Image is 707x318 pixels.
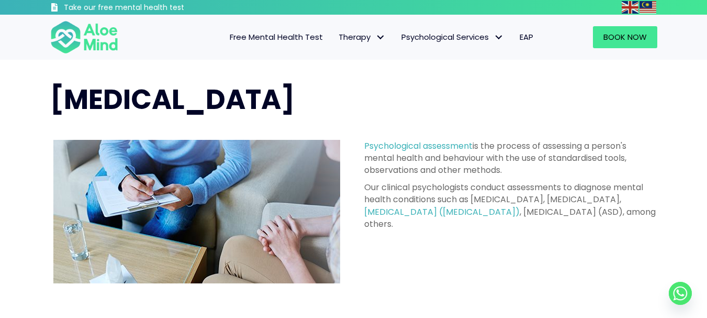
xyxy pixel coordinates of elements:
p: is the process of assessing a person's mental health and behaviour with the use of standardised t... [364,140,657,177]
a: [MEDICAL_DATA] ([MEDICAL_DATA]) [364,206,520,218]
h3: Take our free mental health test [64,3,240,13]
a: Free Mental Health Test [222,26,331,48]
a: English [622,1,639,13]
span: Therapy [339,31,386,42]
span: Free Mental Health Test [230,31,323,42]
p: Our clinical psychologists conduct assessments to diagnose mental health conditions such as [MEDI... [364,181,657,230]
a: Whatsapp [669,282,692,305]
span: EAP [520,31,533,42]
a: Psychological assessment [364,140,473,152]
span: Psychological Services: submenu [491,30,507,45]
span: Book Now [603,31,647,42]
img: en [622,1,638,14]
span: Therapy: submenu [373,30,388,45]
a: Book Now [593,26,657,48]
img: ms [639,1,656,14]
nav: Menu [132,26,541,48]
img: psychological assessment [53,140,340,283]
a: Take our free mental health test [50,3,240,15]
a: EAP [512,26,541,48]
span: Psychological Services [401,31,504,42]
a: Malay [639,1,657,13]
a: Psychological ServicesPsychological Services: submenu [394,26,512,48]
img: Aloe mind Logo [50,20,118,54]
span: [MEDICAL_DATA] [50,80,295,118]
a: TherapyTherapy: submenu [331,26,394,48]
